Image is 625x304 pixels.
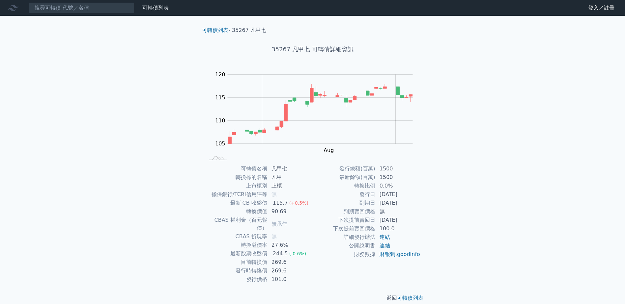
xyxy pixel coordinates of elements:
[313,173,376,182] td: 最新餘額(百萬)
[376,190,421,199] td: [DATE]
[592,272,625,304] div: 聊天小工具
[197,294,429,302] p: 返回
[228,84,412,143] g: Series
[313,216,376,224] td: 下次提前賣回日
[313,199,376,207] td: 到期日
[215,140,225,147] tspan: 105
[205,190,268,199] td: 擔保銀行/TCRI信用評等
[212,71,423,153] g: Chart
[205,207,268,216] td: 轉換價值
[380,251,395,257] a: 財報狗
[232,26,266,34] li: 35267 凡甲七
[376,250,421,259] td: ,
[205,275,268,284] td: 發行價格
[142,5,169,11] a: 可轉債列表
[376,165,421,173] td: 1500
[215,94,225,101] tspan: 115
[313,207,376,216] td: 到期賣回價格
[324,147,334,153] tspan: Aug
[313,250,376,259] td: 財務數據
[268,165,313,173] td: 凡甲七
[268,275,313,284] td: 101.0
[376,199,421,207] td: [DATE]
[376,207,421,216] td: 無
[205,199,268,207] td: 最新 CB 收盤價
[268,182,313,190] td: 上櫃
[29,2,134,13] input: 搜尋可轉債 代號／名稱
[583,3,620,13] a: 登入／註冊
[268,241,313,249] td: 27.6%
[268,266,313,275] td: 269.6
[313,165,376,173] td: 發行總額(百萬)
[197,45,429,54] h1: 35267 凡甲七 可轉債詳細資訊
[205,258,268,266] td: 目前轉換價
[376,182,421,190] td: 0.0%
[271,221,287,227] span: 無承作
[376,224,421,233] td: 100.0
[313,241,376,250] td: 公開說明書
[268,258,313,266] td: 269.6
[268,207,313,216] td: 90.69
[271,250,289,258] div: 244.5
[376,216,421,224] td: [DATE]
[205,249,268,258] td: 最新股票收盤價
[205,182,268,190] td: 上市櫃別
[592,272,625,304] iframe: Chat Widget
[202,27,228,33] a: 可轉債列表
[205,216,268,232] td: CBAS 權利金（百元報價）
[271,191,277,197] span: 無
[268,173,313,182] td: 凡甲
[205,241,268,249] td: 轉換溢價率
[313,182,376,190] td: 轉換比例
[205,173,268,182] td: 轉換標的名稱
[313,224,376,233] td: 下次提前賣回價格
[313,233,376,241] td: 詳細發行辦法
[397,295,423,301] a: 可轉債列表
[271,199,289,207] div: 115.7
[205,232,268,241] td: CBAS 折現率
[376,173,421,182] td: 1500
[289,200,308,206] span: (+0.5%)
[313,190,376,199] td: 發行日
[380,242,390,249] a: 連結
[205,266,268,275] td: 發行時轉換價
[271,233,277,240] span: 無
[289,251,306,256] span: (-0.6%)
[380,234,390,240] a: 連結
[205,165,268,173] td: 可轉債名稱
[202,26,230,34] li: ›
[215,117,225,124] tspan: 110
[397,251,420,257] a: goodinfo
[215,71,225,78] tspan: 120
